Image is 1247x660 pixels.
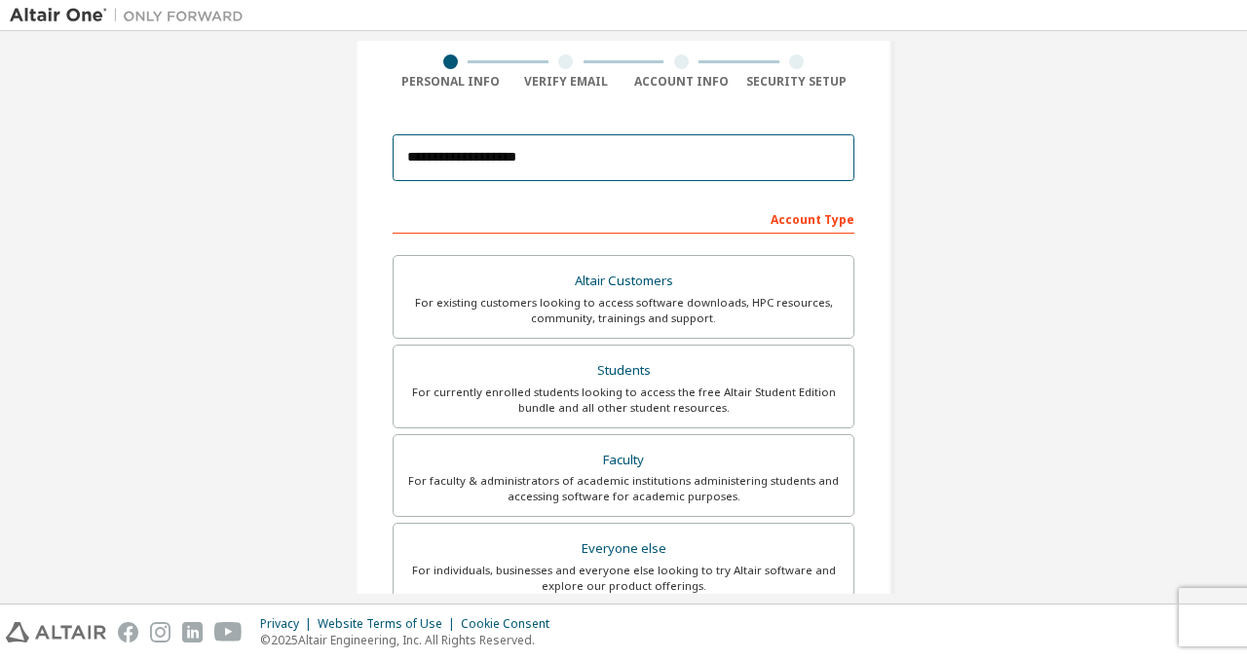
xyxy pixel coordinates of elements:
div: For currently enrolled students looking to access the free Altair Student Edition bundle and all ... [405,385,842,416]
div: Cookie Consent [461,616,561,632]
div: For existing customers looking to access software downloads, HPC resources, community, trainings ... [405,295,842,326]
div: Account Info [623,74,739,90]
div: Security Setup [739,74,855,90]
img: altair_logo.svg [6,622,106,642]
div: Altair Customers [405,268,842,295]
div: Everyone else [405,535,842,563]
img: linkedin.svg [182,622,203,642]
div: Faculty [405,447,842,474]
div: For individuals, businesses and everyone else looking to try Altair software and explore our prod... [405,563,842,594]
img: Altair One [10,6,253,25]
img: youtube.svg [214,622,243,642]
div: Personal Info [393,74,509,90]
div: Privacy [260,616,318,632]
div: For faculty & administrators of academic institutions administering students and accessing softwa... [405,473,842,504]
div: Students [405,357,842,385]
div: Verify Email [509,74,624,90]
img: facebook.svg [118,622,138,642]
img: instagram.svg [150,622,170,642]
div: Account Type [393,202,854,234]
div: Website Terms of Use [318,616,461,632]
p: © 2025 Altair Engineering, Inc. All Rights Reserved. [260,632,561,648]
